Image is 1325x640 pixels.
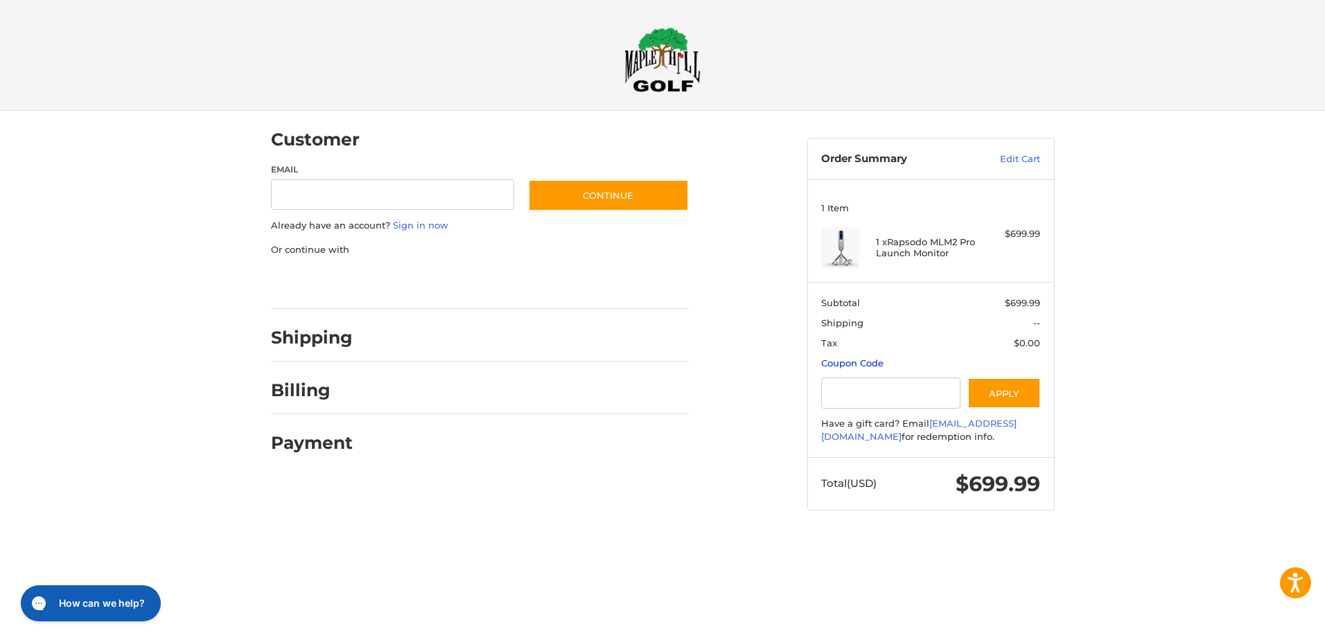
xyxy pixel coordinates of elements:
[821,337,837,348] span: Tax
[624,27,701,92] img: Maple Hill Golf
[14,580,165,626] iframe: Gorgias live chat messenger
[271,432,353,454] h2: Payment
[1005,297,1040,308] span: $699.99
[970,152,1040,166] a: Edit Cart
[384,270,488,295] iframe: PayPal-paylater
[821,152,970,166] h3: Order Summary
[271,163,515,176] label: Email
[266,270,370,295] iframe: PayPal-paypal
[821,297,860,308] span: Subtotal
[1014,337,1040,348] span: $0.00
[956,471,1040,497] span: $699.99
[821,202,1040,213] h3: 1 Item
[528,179,689,211] button: Continue
[967,377,1041,409] button: Apply
[821,317,863,328] span: Shipping
[501,270,605,295] iframe: PayPal-venmo
[876,236,982,259] h4: 1 x Rapsodo MLM2 Pro Launch Monitor
[271,380,352,401] h2: Billing
[821,477,877,490] span: Total (USD)
[271,129,360,150] h2: Customer
[271,219,689,233] p: Already have an account?
[821,417,1040,444] div: Have a gift card? Email for redemption info.
[271,243,689,257] p: Or continue with
[821,357,884,368] a: Coupon Code
[393,220,448,231] a: Sign in now
[271,327,353,348] h2: Shipping
[985,227,1040,241] div: $699.99
[821,377,960,409] input: Gift Certificate or Coupon Code
[1033,317,1040,328] span: --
